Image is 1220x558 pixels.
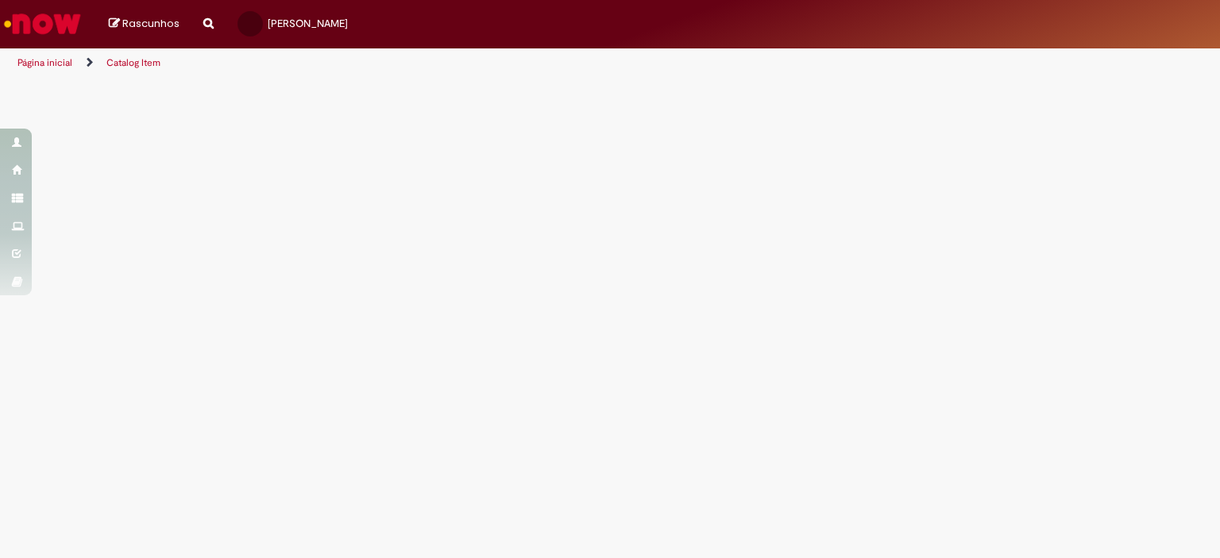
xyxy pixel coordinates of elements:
img: ServiceNow [2,8,83,40]
a: Catalog Item [106,56,160,69]
span: [PERSON_NAME] [268,17,348,30]
span: Rascunhos [122,16,180,31]
a: Página inicial [17,56,72,69]
ul: Trilhas de página [12,48,801,78]
a: Rascunhos [109,17,180,32]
